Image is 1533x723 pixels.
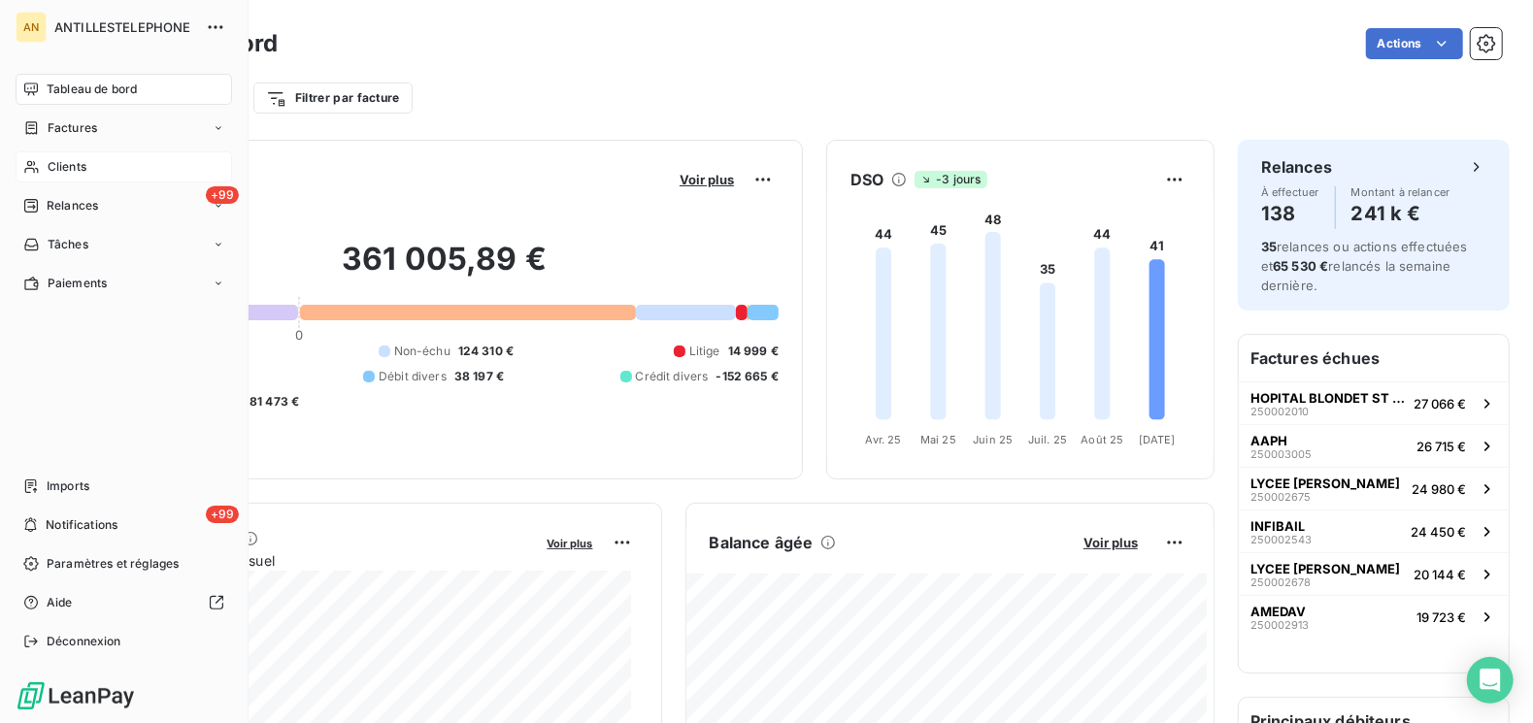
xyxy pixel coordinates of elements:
button: INFIBAIL25000254324 450 € [1239,509,1509,552]
span: 250002543 [1250,534,1312,545]
span: 250002010 [1250,406,1309,417]
span: Voir plus [548,537,593,550]
span: -81 473 € [244,393,299,411]
tspan: [DATE] [1139,434,1176,447]
tspan: Août 25 [1081,434,1123,447]
h4: 138 [1261,198,1319,229]
span: 35 [1261,239,1277,254]
span: Chiffre d'affaires mensuel [110,550,534,571]
h6: Balance âgée [710,531,814,554]
span: Débit divers [379,368,447,385]
span: 124 310 € [458,343,514,360]
span: Relances [47,197,98,214]
span: -152 665 € [717,368,780,385]
h2: 361 005,89 € [110,240,779,298]
span: +99 [206,506,239,523]
span: Imports [47,477,89,495]
tspan: Mai 25 [920,434,956,447]
span: Déconnexion [47,633,121,650]
span: +99 [206,186,239,204]
span: 19 723 € [1416,609,1466,625]
button: Voir plus [674,171,740,188]
span: 26 715 € [1416,439,1466,454]
span: 14 999 € [728,343,779,360]
span: ANTILLESTELEPHONE [54,19,194,35]
h4: 241 k € [1351,198,1450,229]
div: AN [16,12,47,43]
tspan: Juin 25 [973,434,1013,447]
span: AAPH [1250,433,1287,448]
span: Aide [47,594,73,611]
span: Montant à relancer [1351,186,1450,198]
button: Actions [1366,28,1463,59]
span: 24 980 € [1412,481,1466,497]
span: LYCEE [PERSON_NAME] [1250,561,1400,576]
button: LYCEE [PERSON_NAME]25000267820 144 € [1239,552,1509,595]
span: Non-échu [394,343,450,360]
a: Aide [16,587,232,618]
span: 65 530 € [1273,258,1328,274]
span: Crédit divers [636,368,709,385]
span: 250003005 [1250,448,1312,460]
span: 27 066 € [1414,396,1466,411]
span: Notifications [46,516,117,534]
img: Logo LeanPay [16,680,136,711]
h6: DSO [850,168,883,191]
span: 0 [295,327,303,343]
span: 20 144 € [1414,567,1466,582]
span: 38 197 € [454,368,504,385]
span: Paramètres et réglages [47,555,179,573]
h6: Factures échues [1239,335,1509,381]
span: HOPITAL BLONDET ST JOSEPH [1250,390,1406,406]
button: AAPH25000300526 715 € [1239,424,1509,467]
span: relances ou actions effectuées et relancés la semaine dernière. [1261,239,1468,293]
span: Factures [48,119,97,137]
tspan: Avr. 25 [866,434,902,447]
button: LYCEE [PERSON_NAME]25000267524 980 € [1239,467,1509,509]
button: AMEDAV25000291319 723 € [1239,595,1509,638]
span: Clients [48,158,86,176]
tspan: Juil. 25 [1028,434,1067,447]
button: Voir plus [1078,534,1144,551]
span: 250002678 [1250,576,1311,588]
span: -3 jours [915,171,986,188]
span: Voir plus [1083,535,1138,550]
button: HOPITAL BLONDET ST JOSEPH25000201027 066 € [1239,381,1509,424]
button: Voir plus [542,534,599,551]
span: Tableau de bord [47,81,137,98]
span: Tâches [48,236,88,253]
span: AMEDAV [1250,604,1306,619]
div: Open Intercom Messenger [1467,657,1514,704]
span: Litige [689,343,720,360]
span: INFIBAIL [1250,518,1305,534]
span: À effectuer [1261,186,1319,198]
span: LYCEE [PERSON_NAME] [1250,476,1400,491]
span: 250002675 [1250,491,1311,503]
span: 250002913 [1250,619,1309,631]
button: Filtrer par facture [253,82,413,114]
span: 24 450 € [1411,524,1466,540]
h6: Relances [1261,155,1332,179]
span: Paiements [48,275,107,292]
span: Voir plus [680,172,734,187]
